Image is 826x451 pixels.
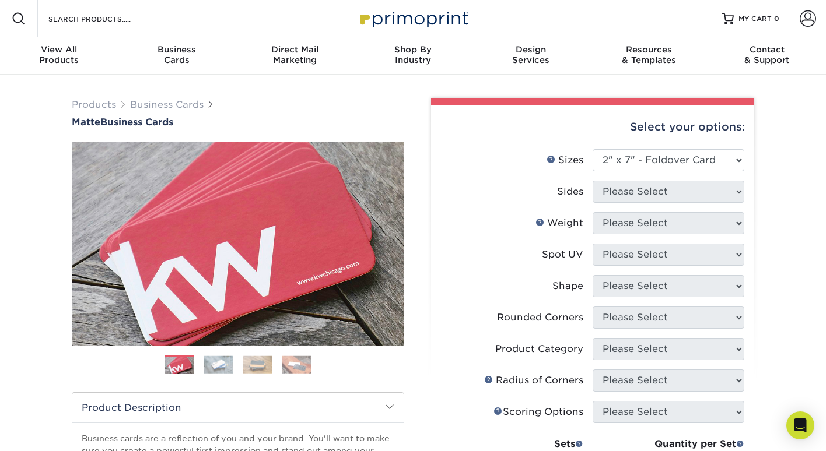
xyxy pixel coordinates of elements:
[165,351,194,380] img: Business Cards 01
[590,44,708,65] div: & Templates
[354,44,472,65] div: Industry
[440,105,745,149] div: Select your options:
[354,44,472,55] span: Shop By
[547,153,583,167] div: Sizes
[590,37,708,75] a: Resources& Templates
[72,117,404,128] a: MatteBusiness Cards
[72,393,404,422] h2: Product Description
[738,14,772,24] span: MY CART
[354,37,472,75] a: Shop ByIndustry
[72,99,116,110] a: Products
[282,355,311,374] img: Business Cards 04
[557,185,583,199] div: Sides
[118,44,236,55] span: Business
[472,37,590,75] a: DesignServices
[495,342,583,356] div: Product Category
[72,77,404,410] img: Matte 01
[243,355,272,374] img: Business Cards 03
[236,37,354,75] a: Direct MailMarketing
[593,437,744,451] div: Quantity per Set
[552,279,583,293] div: Shape
[590,44,708,55] span: Resources
[490,437,583,451] div: Sets
[708,37,826,75] a: Contact& Support
[708,44,826,65] div: & Support
[494,405,583,419] div: Scoring Options
[535,216,583,230] div: Weight
[236,44,354,65] div: Marketing
[708,44,826,55] span: Contact
[774,15,779,23] span: 0
[497,311,583,325] div: Rounded Corners
[236,44,354,55] span: Direct Mail
[130,99,204,110] a: Business Cards
[47,12,161,26] input: SEARCH PRODUCTS.....
[786,411,814,439] div: Open Intercom Messenger
[118,37,236,75] a: BusinessCards
[72,117,404,128] h1: Business Cards
[72,117,100,128] span: Matte
[484,374,583,387] div: Radius of Corners
[118,44,236,65] div: Cards
[472,44,590,65] div: Services
[542,248,583,262] div: Spot UV
[472,44,590,55] span: Design
[204,355,233,374] img: Business Cards 02
[355,6,471,31] img: Primoprint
